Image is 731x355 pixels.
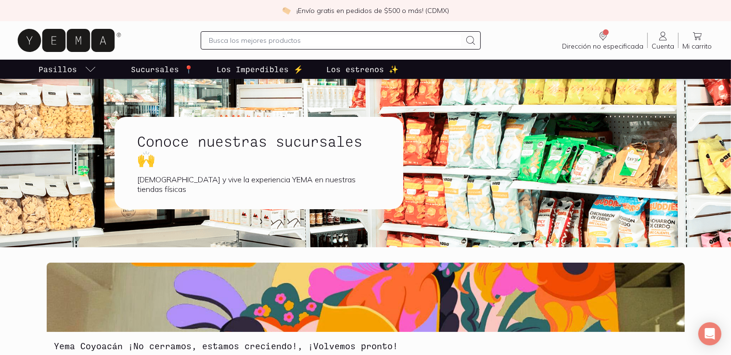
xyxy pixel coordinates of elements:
a: Dirección no especificada [558,30,647,51]
a: Los Imperdibles ⚡️ [215,60,305,79]
div: Open Intercom Messenger [698,322,721,345]
a: Conoce nuestras sucursales 🙌[DEMOGRAPHIC_DATA] y vive la experiencia YEMA en nuestras tiendas fís... [115,117,434,209]
p: Los estrenos ✨ [326,63,398,75]
input: Busca los mejores productos [209,35,461,46]
span: Mi carrito [682,42,712,51]
img: check [282,6,291,15]
span: Cuenta [652,42,674,51]
img: Yema Coyoacán ¡No cerramos, estamos creciendo!, ¡Volvemos pronto! [47,263,685,332]
p: ¡Envío gratis en pedidos de $500 o más! (CDMX) [296,6,449,15]
a: Mi carrito [679,30,716,51]
p: Los Imperdibles ⚡️ [217,63,303,75]
p: Sucursales 📍 [131,63,193,75]
h1: Conoce nuestras sucursales 🙌 [138,132,380,167]
h3: Yema Coyoacán ¡No cerramos, estamos creciendo!, ¡Volvemos pronto! [54,340,677,352]
a: Sucursales 📍 [129,60,195,79]
a: Los estrenos ✨ [324,60,400,79]
div: [DEMOGRAPHIC_DATA] y vive la experiencia YEMA en nuestras tiendas físicas [138,175,380,194]
span: Dirección no especificada [562,42,643,51]
a: Cuenta [648,30,678,51]
p: Pasillos [38,63,77,75]
a: pasillo-todos-link [37,60,98,79]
